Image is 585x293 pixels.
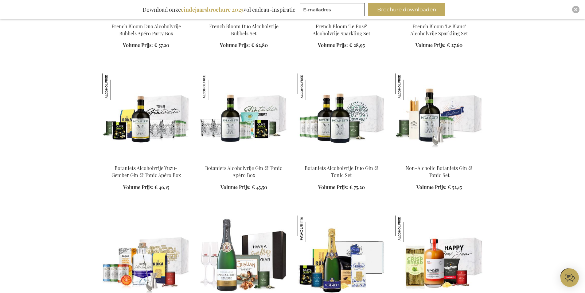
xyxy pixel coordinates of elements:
[395,73,483,160] img: Non-Alcholic Botaniets Gin & Tonic Set
[406,165,472,178] a: Non-Alcholic Botaniets Gin & Tonic Set
[154,42,169,48] span: € 57,20
[349,42,365,48] span: € 28,95
[560,268,579,287] iframe: belco-activator-frame
[123,184,153,190] span: Volume Prijs:
[318,42,348,48] span: Volume Prijs:
[298,216,324,242] img: Pommery Office Party Box
[220,42,250,48] span: Volume Prijs:
[220,184,251,190] span: Volume Prijs:
[298,73,324,100] img: Botaniets Alcoholvrije Duo Gin & Tonic Set
[205,165,282,178] a: Botaniets Alcoholvrije Gin & Tonic Apéro Box
[111,23,181,37] a: French Bloom Duo Alcoholvrije Bubbels Apéro Party Box
[300,3,365,16] input: E-mailadres
[318,42,365,49] a: Volume Prijs: € 28,95
[300,3,367,18] form: marketing offers and promotions
[572,6,579,13] div: Close
[102,157,190,163] a: Botaniets non-alcoholic Ginger-Yuzu Gin & Tonic Apéro Box Botaniets Alcoholvrije Yuzu-Gember Gin...
[140,3,298,16] div: Download onze vol cadeau-inspiratie
[410,23,468,37] a: French Bloom 'Le Blanc' Alcoholvrije Sparkling Set
[123,42,153,48] span: Volume Prijs:
[416,184,462,191] a: Volume Prijs: € 52,15
[123,184,169,191] a: Volume Prijs: € 46,15
[298,15,385,21] a: French Bloom 'Le Rosé' non-alcoholic Sparkling Set
[111,165,181,178] a: Botaniets Alcoholvrije Yuzu-Gember Gin & Tonic Apéro Box
[395,73,422,100] img: Non-Alcholic Botaniets Gin & Tonic Set
[209,23,279,37] a: French Bloom Duo Alcoholvrije Bubbels Set
[102,73,190,160] img: Botaniets non-alcoholic Ginger-Yuzu Gin & Tonic Apéro Box
[447,42,462,48] span: € 27,60
[123,42,169,49] a: Volume Prijs: € 57,20
[102,15,190,21] a: French Bloom Duo non-alcoholic Sparkling Apéro Party Box
[574,8,578,11] img: Close
[251,42,268,48] span: € 62,80
[415,42,446,48] span: Volume Prijs:
[298,73,385,160] img: Botaniets Alcoholvrije Duo Gin & Tonic Set
[102,73,129,100] img: Botaniets Alcoholvrije Yuzu-Gember Gin & Tonic Apéro Box
[416,184,447,190] span: Volume Prijs:
[252,184,267,190] span: € 45,50
[415,42,462,49] a: Volume Prijs: € 27,60
[395,157,483,163] a: Non-Alcholic Botaniets Gin & Tonic Set Non-Alcholic Botaniets Gin & Tonic Set
[200,157,288,163] a: Botaniets non-alcoholic Gin & Tonic Apéro Box Botaniets Alcoholvrije Gin & Tonic Apéro Box
[181,6,244,13] b: eindejaarsbrochure 2025
[368,3,445,16] button: Brochure downloaden
[313,23,370,37] a: French Bloom 'Le Rosé' Alcoholvrije Sparkling Set
[220,42,268,49] a: Volume Prijs: € 62,80
[200,73,226,100] img: Botaniets Alcoholvrije Gin & Tonic Apéro Box
[200,73,288,160] img: Botaniets non-alcoholic Gin & Tonic Apéro Box
[395,216,422,242] img: Gimber Brut Apéro Box
[395,15,483,21] a: French Bloom 'Le Blanc' non-alcoholic Sparkling Set
[448,184,462,190] span: € 52,15
[154,184,169,190] span: € 46,15
[200,15,288,21] a: French Bloom Duo non-alcoholic Sparkling Set
[220,184,267,191] a: Volume Prijs: € 45,50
